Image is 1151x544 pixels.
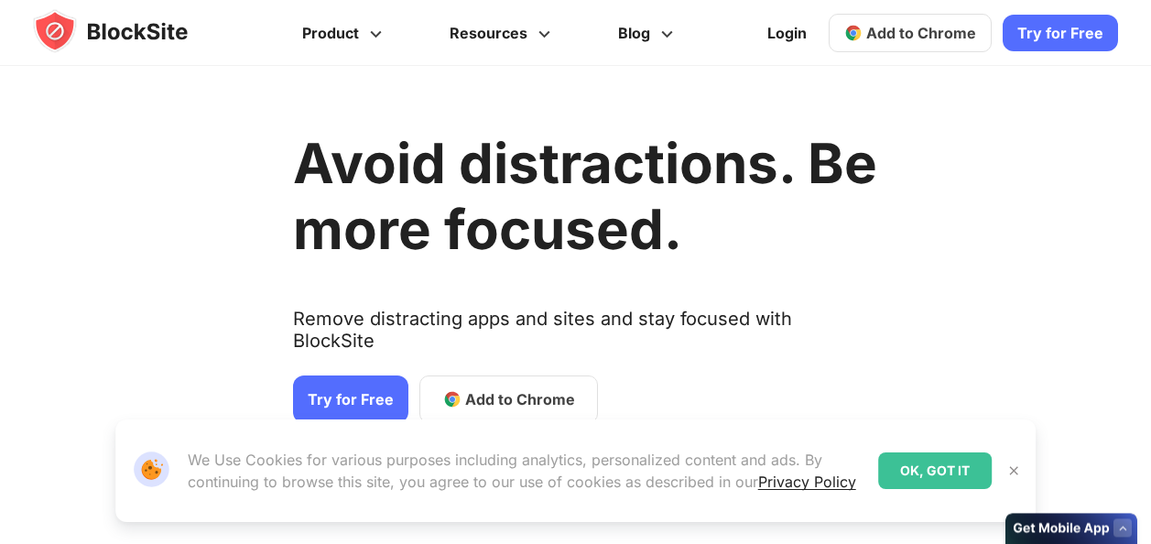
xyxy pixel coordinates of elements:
[293,375,408,423] a: Try for Free
[1003,15,1118,51] a: Try for Free
[756,11,818,55] a: Login
[293,308,877,366] text: Remove distracting apps and sites and stay focused with BlockSite
[844,24,863,42] img: chrome-icon.svg
[419,375,598,423] a: Add to Chrome
[293,130,877,262] h1: Avoid distractions. Be more focused.
[1002,459,1026,483] button: Close
[878,452,992,489] div: OK, GOT IT
[1006,463,1021,478] img: Close
[33,9,223,53] img: blocksite-icon.5d769676.svg
[188,449,864,493] p: We Use Cookies for various purposes including analytics, personalized content and ads. By continu...
[829,14,992,52] a: Add to Chrome
[758,473,856,491] a: Privacy Policy
[465,388,575,410] span: Add to Chrome
[866,24,976,42] span: Add to Chrome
